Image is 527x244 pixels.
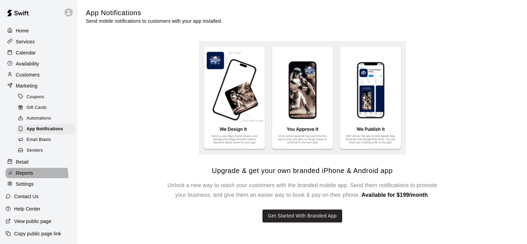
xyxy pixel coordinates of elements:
p: Settings [16,181,34,187]
a: Availability [6,59,72,69]
a: App Notifications [17,124,78,135]
a: Settings [6,179,72,189]
a: Senders [17,145,78,156]
p: Home [16,27,29,34]
a: Get Started With Branded App [262,200,342,222]
a: Email Blasts [17,135,78,145]
a: Customers [6,70,72,80]
p: Customers [16,71,40,78]
a: Coupons [17,92,78,102]
a: Services [6,37,72,47]
a: Automations [17,113,78,124]
span: Coupons [27,94,44,101]
span: App Notifications [27,126,63,133]
p: Calendar [16,49,36,56]
a: Gift Cards [17,102,78,113]
a: Retail [6,157,72,167]
p: Availability [16,60,39,67]
div: Gift Cards [17,103,75,113]
h6: Unlock a new way to reach your customers with the branded mobile app. Send them notifications to ... [165,181,440,200]
div: App Notifications [17,124,75,134]
a: Reports [6,168,72,178]
span: Automations [27,115,51,122]
div: Senders [17,146,75,155]
p: Reports [16,170,33,176]
span: Available for $199/month [361,192,428,198]
img: Branded app [199,41,406,155]
p: Send mobile notifications to customers with your app installed. [86,18,222,24]
span: Senders [27,147,43,154]
div: Coupons [17,92,75,102]
p: Help Center [14,205,40,212]
button: Get Started With Branded App [262,210,342,222]
p: Contact Us [14,193,39,200]
h5: Upgrade & get your own branded iPhone & Android app [212,166,392,175]
p: Services [16,38,35,45]
div: Automations [17,114,75,123]
a: Marketing [6,81,72,91]
a: Calendar [6,48,72,58]
p: View public page [14,218,51,225]
div: Email Blasts [17,135,75,145]
a: Home [6,26,72,36]
p: Copy public page link [14,230,61,237]
p: Marketing [16,82,38,89]
span: Email Blasts [27,136,51,143]
h5: App Notifications [86,8,222,18]
span: Gift Cards [27,104,47,111]
p: Retail [16,159,29,165]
